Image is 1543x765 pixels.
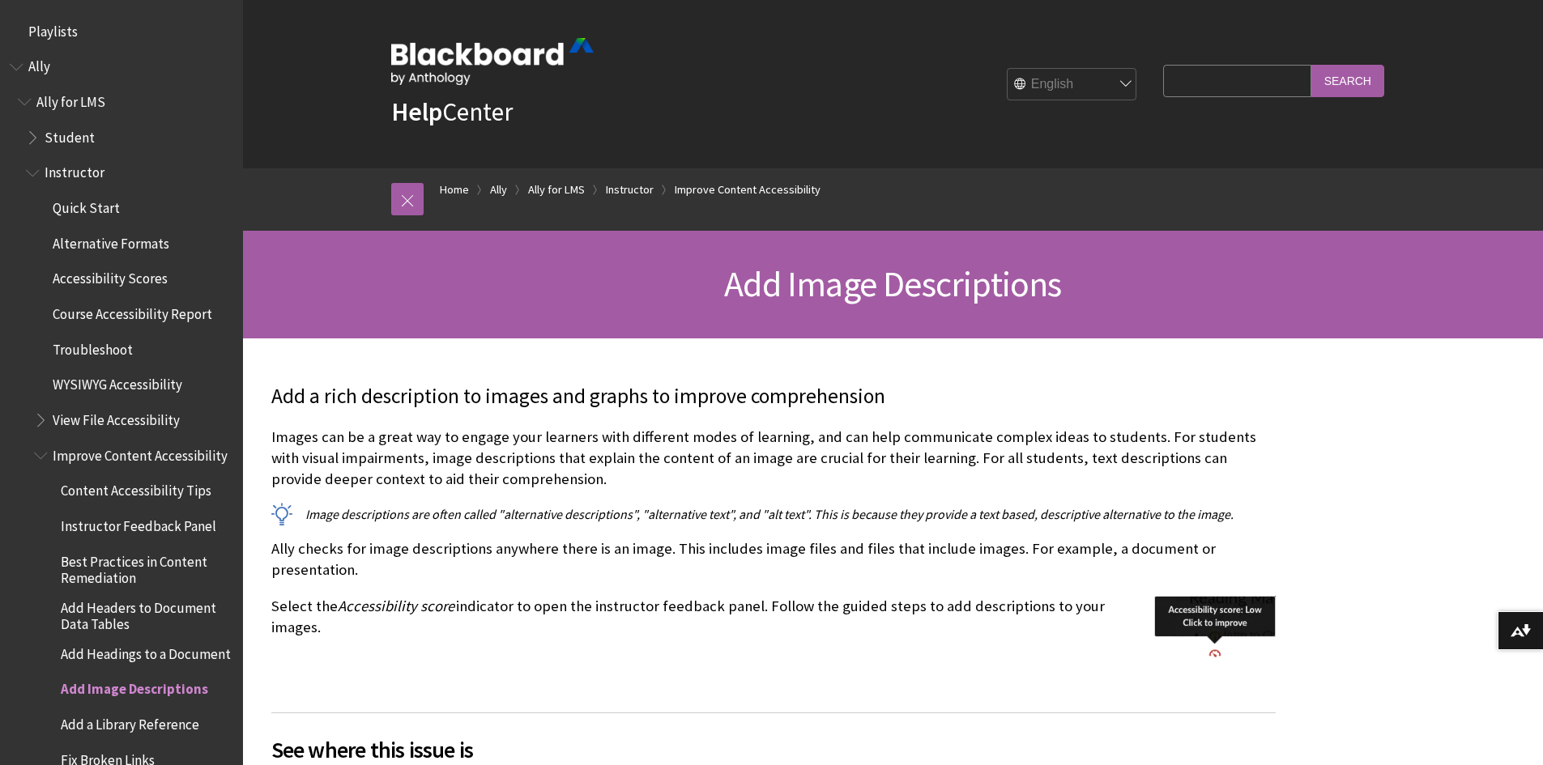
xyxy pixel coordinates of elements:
[490,180,507,200] a: Ally
[724,261,1061,306] span: Add Image Descriptions
[271,505,1276,523] p: Image descriptions are often called "alternative descriptions", "alternative text", and "alt text...
[391,38,594,85] img: Blackboard by Anthology
[528,180,585,200] a: Ally for LMS
[45,124,95,146] span: Student
[10,18,233,45] nav: Book outline for Playlists
[53,372,182,393] span: WYSIWYG Accessibility
[53,336,133,358] span: Troubleshoot
[271,596,1276,638] p: Select the indicator to open the instructor feedback panel. Follow the guided steps to add descri...
[61,478,211,499] span: Content Accessibility Tips
[61,512,216,534] span: Instructor Feedback Panel
[440,180,469,200] a: Home
[53,266,168,287] span: Accessibility Scores
[53,230,169,252] span: Alternative Formats
[1311,65,1384,96] input: Search
[53,194,120,216] span: Quick Start
[36,88,105,110] span: Ally for LMS
[675,180,821,200] a: Improve Content Accessibility
[45,159,104,181] span: Instructor
[271,382,1276,411] p: Add a rich description to images and graphs to improve comprehension
[1008,69,1137,101] select: Site Language Selector
[606,180,654,200] a: Instructor
[28,53,50,75] span: Ally
[338,597,454,615] span: Accessibility score
[61,711,199,733] span: Add a Library Reference
[271,427,1276,491] p: Images can be a great way to engage your learners with different modes of learning, and can help ...
[53,442,228,464] span: Improve Content Accessibility
[271,538,1276,580] p: Ally checks for image descriptions anywhere there is an image. This includes image files and file...
[61,676,208,698] span: Add Image Descriptions
[53,300,212,322] span: Course Accessibility Report
[61,640,231,662] span: Add Headings to a Document
[61,548,232,586] span: Best Practices in Content Remediation
[391,96,442,128] strong: Help
[53,406,180,428] span: View File Accessibility
[28,18,78,40] span: Playlists
[391,96,513,128] a: HelpCenter
[61,594,232,632] span: Add Headers to Document Data Tables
